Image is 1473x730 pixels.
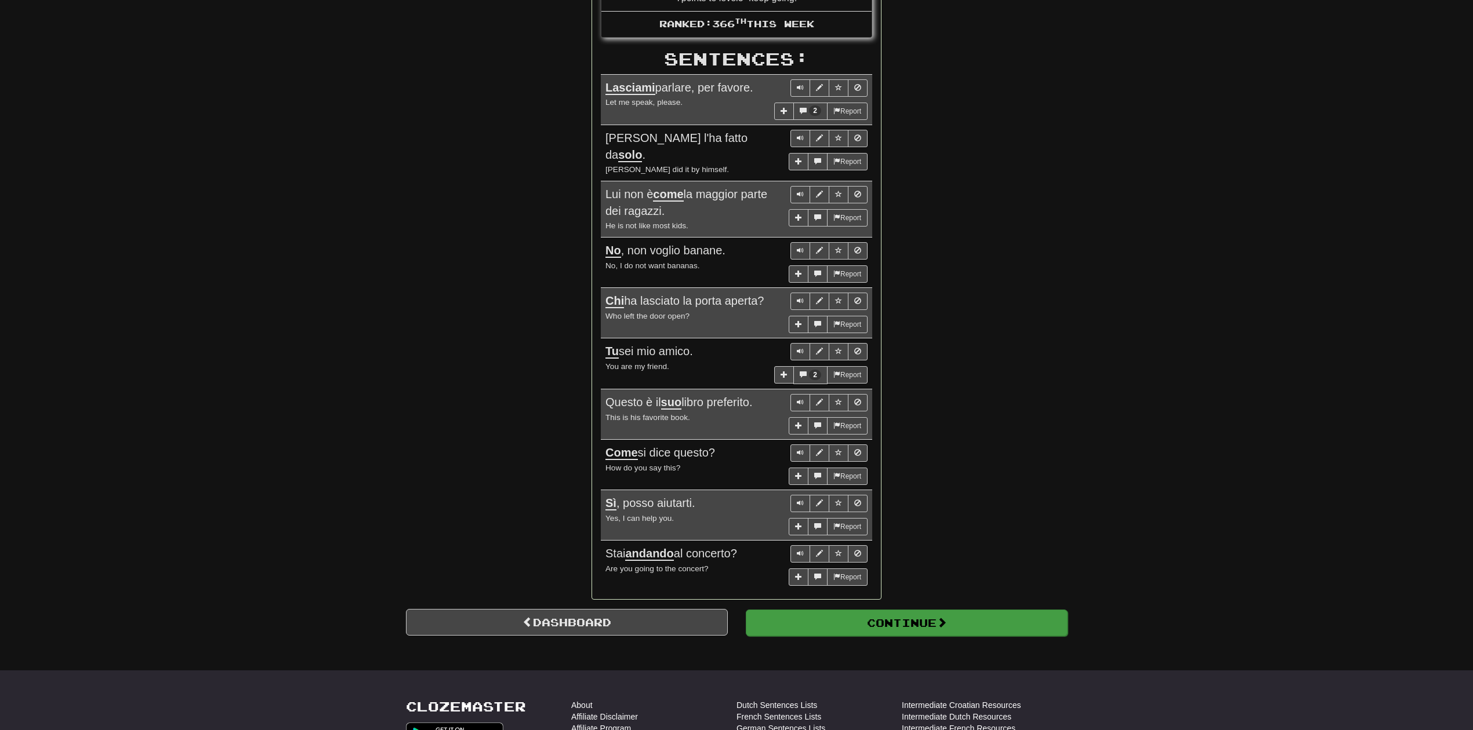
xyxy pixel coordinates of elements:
[789,417,868,435] div: More sentence controls
[829,545,848,563] button: Toggle favorite
[790,444,810,462] button: Play sentence audio
[829,242,848,260] button: Toggle favorite
[789,316,868,333] div: More sentence controls
[810,293,829,310] button: Edit sentence
[793,366,828,384] button: 2
[571,699,593,711] a: About
[653,188,683,202] u: come
[605,446,715,460] span: si dice questo?
[618,148,642,162] u: solo
[790,444,868,462] div: Sentence controls
[789,153,808,170] button: Add sentence to collection
[848,394,868,411] button: Toggle ignore
[793,103,828,121] button: 2
[829,495,848,512] button: Toggle favorite
[829,444,848,462] button: Toggle favorite
[605,446,638,460] u: Come
[789,316,808,333] button: Add sentence to collection
[605,81,655,95] u: Lasciami
[605,244,621,258] u: No
[829,343,848,360] button: Toggle favorite
[813,107,817,115] span: 2
[605,497,616,510] u: Sì
[774,103,794,120] button: Add sentence to collection
[790,394,868,411] div: Sentence controls
[848,293,868,310] button: Toggle ignore
[789,468,868,485] div: More sentence controls
[789,568,808,586] button: Add sentence to collection
[774,103,868,121] div: More sentence controls
[829,130,848,147] button: Toggle favorite
[827,103,868,120] button: Report
[827,209,868,227] button: Report
[789,417,808,435] button: Add sentence to collection
[810,545,829,563] button: Edit sentence
[571,711,638,722] a: Affiliate Disclaimer
[789,468,808,485] button: Add sentence to collection
[661,396,682,410] u: suo
[605,362,669,371] small: You are my friend.
[789,153,868,170] div: More sentence controls
[827,153,868,170] button: Report
[774,366,794,384] button: Add sentence to collection
[790,545,810,563] button: Play sentence audio
[605,463,680,472] small: How do you say this?
[827,265,868,283] button: Report
[810,343,829,360] button: Edit sentence
[790,79,868,97] div: Sentence controls
[659,18,814,29] span: Ranked: 366 this week
[605,497,695,510] span: , posso aiutarti.
[789,568,868,586] div: More sentence controls
[735,17,746,25] sup: th
[848,343,868,360] button: Toggle ignore
[406,699,526,714] a: Clozemaster
[605,294,624,308] u: Chi
[605,221,688,230] small: He is not like most kids.
[605,345,619,359] u: Tu
[774,366,868,384] div: More sentence controls
[827,417,868,435] button: Report
[848,444,868,462] button: Toggle ignore
[789,265,808,283] button: Add sentence to collection
[789,265,868,283] div: More sentence controls
[790,495,810,512] button: Play sentence audio
[789,209,868,227] div: More sentence controls
[813,371,817,379] span: 2
[790,242,868,260] div: Sentence controls
[790,545,868,563] div: Sentence controls
[736,699,817,711] a: Dutch Sentences Lists
[790,242,810,260] button: Play sentence audio
[790,130,868,147] div: Sentence controls
[605,81,753,95] span: parlare, per favore.
[810,394,829,411] button: Edit sentence
[625,547,673,561] u: andando
[746,609,1068,636] button: Continue
[736,711,821,722] a: French Sentences Lists
[605,188,767,217] span: Lui non è la maggior parte dei ragazzi.
[810,186,829,203] button: Edit sentence
[790,130,810,147] button: Play sentence audio
[829,293,848,310] button: Toggle favorite
[605,244,725,258] span: , non voglio banane.
[605,396,752,410] span: Questo è il libro preferito.
[829,79,848,97] button: Toggle favorite
[605,312,690,320] small: Who left the door open?
[848,79,868,97] button: Toggle ignore
[605,98,683,107] small: Let me speak, please.
[827,568,868,586] button: Report
[789,518,868,535] div: More sentence controls
[827,518,868,535] button: Report
[902,711,1011,722] a: Intermediate Dutch Resources
[406,609,728,636] a: Dashboard
[848,495,868,512] button: Toggle ignore
[810,495,829,512] button: Edit sentence
[605,345,693,359] span: sei mio amico.
[848,545,868,563] button: Toggle ignore
[810,79,829,97] button: Edit sentence
[829,394,848,411] button: Toggle favorite
[790,186,868,203] div: Sentence controls
[829,186,848,203] button: Toggle favorite
[605,413,690,422] small: This is his favorite book.
[790,186,810,203] button: Play sentence audio
[790,293,810,310] button: Play sentence audio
